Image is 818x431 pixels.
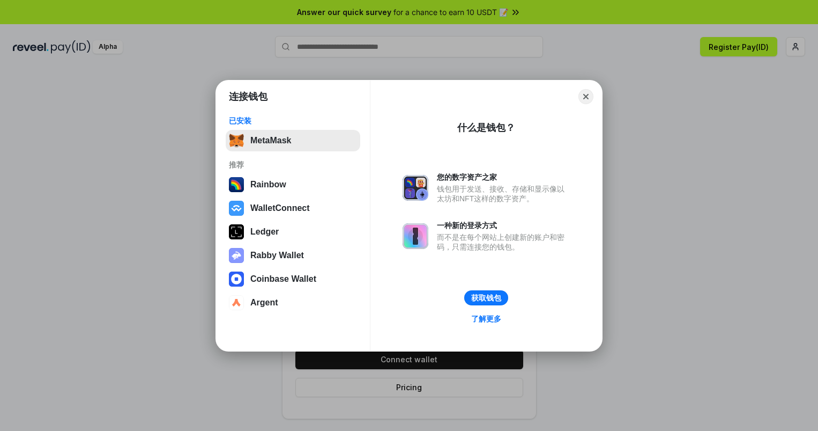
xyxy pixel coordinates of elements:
button: Argent [226,292,360,313]
div: 钱包用于发送、接收、存储和显示像以太坊和NFT这样的数字资产。 [437,184,570,203]
img: svg+xml,%3Csvg%20width%3D%2228%22%20height%3D%2228%22%20viewBox%3D%220%200%2028%2028%22%20fill%3D... [229,201,244,216]
button: Rabby Wallet [226,245,360,266]
div: 推荐 [229,160,357,170]
a: 了解更多 [465,312,508,326]
h1: 连接钱包 [229,90,267,103]
button: Rainbow [226,174,360,195]
div: Rabby Wallet [250,251,304,260]
div: 获取钱包 [471,293,501,303]
img: svg+xml,%3Csvg%20fill%3D%22none%22%20height%3D%2233%22%20viewBox%3D%220%200%2035%2033%22%20width%... [229,133,244,148]
div: Ledger [250,227,279,237]
div: Coinbase Wallet [250,274,316,284]
img: svg+xml,%3Csvg%20xmlns%3D%22http%3A%2F%2Fwww.w3.org%2F2000%2Fsvg%22%20fill%3D%22none%22%20viewBox... [229,248,244,263]
button: WalletConnect [226,198,360,219]
div: 什么是钱包？ [457,121,515,134]
img: svg+xml,%3Csvg%20xmlns%3D%22http%3A%2F%2Fwww.w3.org%2F2000%2Fsvg%22%20width%3D%2228%22%20height%3... [229,224,244,239]
button: MetaMask [226,130,360,151]
div: 而不是在每个网站上创建新的账户和密码，只需连接您的钱包。 [437,232,570,252]
div: Rainbow [250,180,286,189]
div: 一种新的登录方式 [437,221,570,230]
img: svg+xml,%3Csvg%20xmlns%3D%22http%3A%2F%2Fwww.w3.org%2F2000%2Fsvg%22%20fill%3D%22none%22%20viewBox... [403,175,428,201]
div: Argent [250,298,278,308]
button: Ledger [226,221,360,243]
div: 了解更多 [471,314,501,324]
img: svg+xml,%3Csvg%20width%3D%2228%22%20height%3D%2228%22%20viewBox%3D%220%200%2028%2028%22%20fill%3D... [229,295,244,310]
button: Close [578,89,593,104]
div: MetaMask [250,136,291,145]
img: svg+xml,%3Csvg%20width%3D%2228%22%20height%3D%2228%22%20viewBox%3D%220%200%2028%2028%22%20fill%3D... [229,272,244,287]
div: 您的数字资产之家 [437,172,570,182]
img: svg+xml,%3Csvg%20xmlns%3D%22http%3A%2F%2Fwww.w3.org%2F2000%2Fsvg%22%20fill%3D%22none%22%20viewBox... [403,223,428,249]
button: Coinbase Wallet [226,268,360,290]
div: WalletConnect [250,203,310,213]
button: 获取钱包 [464,290,508,305]
img: svg+xml,%3Csvg%20width%3D%22120%22%20height%3D%22120%22%20viewBox%3D%220%200%20120%20120%22%20fil... [229,177,244,192]
div: 已安装 [229,116,357,126]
